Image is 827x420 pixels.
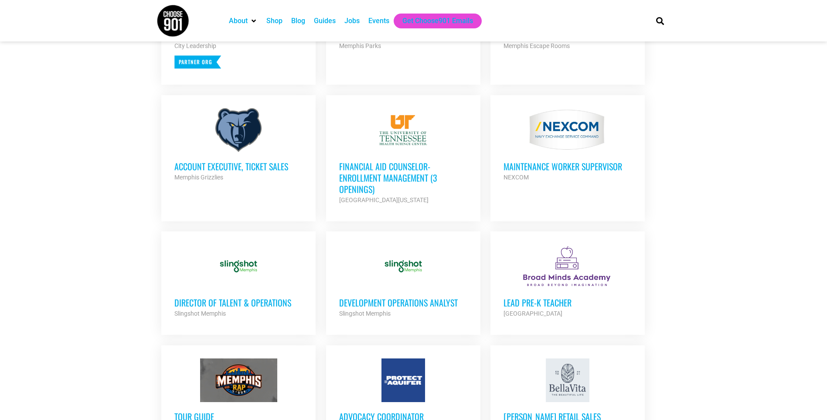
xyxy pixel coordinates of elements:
[161,231,316,332] a: Director of Talent & Operations Slingshot Memphis
[339,297,467,308] h3: Development Operations Analyst
[225,14,641,28] nav: Main nav
[344,16,360,26] a: Jobs
[174,161,303,172] h3: Account Executive, Ticket Sales
[174,310,226,317] strong: Slingshot Memphis
[161,95,316,196] a: Account Executive, Ticket Sales Memphis Grizzlies
[402,16,473,26] a: Get Choose901 Emails
[504,161,632,172] h3: MAINTENANCE WORKER SUPERVISOR
[225,14,262,28] div: About
[229,16,248,26] a: About
[504,174,529,181] strong: NEXCOM
[368,16,389,26] a: Events
[339,161,467,195] h3: Financial Aid Counselor-Enrollment Management (3 Openings)
[490,95,645,196] a: MAINTENANCE WORKER SUPERVISOR NEXCOM
[291,16,305,26] a: Blog
[326,231,480,332] a: Development Operations Analyst Slingshot Memphis
[266,16,282,26] a: Shop
[174,42,216,49] strong: City Leadership
[490,231,645,332] a: Lead Pre-K Teacher [GEOGRAPHIC_DATA]
[314,16,336,26] a: Guides
[174,55,221,69] p: Partner Org
[174,297,303,308] h3: Director of Talent & Operations
[504,310,562,317] strong: [GEOGRAPHIC_DATA]
[653,14,667,28] div: Search
[339,310,391,317] strong: Slingshot Memphis
[339,196,429,203] strong: [GEOGRAPHIC_DATA][US_STATE]
[339,42,381,49] strong: Memphis Parks
[504,297,632,308] h3: Lead Pre-K Teacher
[174,174,223,181] strong: Memphis Grizzlies
[504,42,570,49] strong: Memphis Escape Rooms
[326,95,480,218] a: Financial Aid Counselor-Enrollment Management (3 Openings) [GEOGRAPHIC_DATA][US_STATE]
